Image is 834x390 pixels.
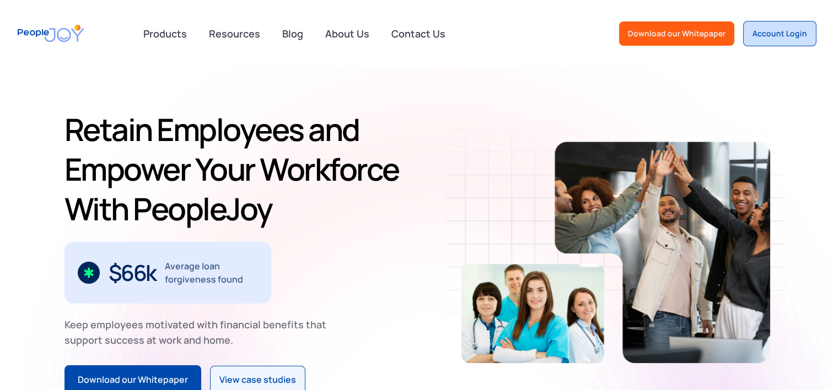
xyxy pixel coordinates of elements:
[385,21,452,46] a: Contact Us
[219,373,296,387] div: View case studies
[109,264,156,281] div: $66k
[619,21,734,46] a: Download our Whitepaper
[64,242,271,304] div: 2 / 3
[202,21,267,46] a: Resources
[461,264,604,363] img: Retain-Employees-PeopleJoy
[78,373,188,387] div: Download our Whitepaper
[165,259,258,286] div: Average loan forgiveness found
[555,142,770,363] img: Retain-Employees-PeopleJoy
[752,28,807,39] div: Account Login
[628,28,725,39] div: Download our Whitepaper
[18,18,84,49] a: home
[743,21,816,46] a: Account Login
[64,317,336,348] div: Keep employees motivated with financial benefits that support success at work and home.
[137,23,193,45] div: Products
[319,21,376,46] a: About Us
[276,21,310,46] a: Blog
[64,110,413,229] h1: Retain Employees and Empower Your Workforce With PeopleJoy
